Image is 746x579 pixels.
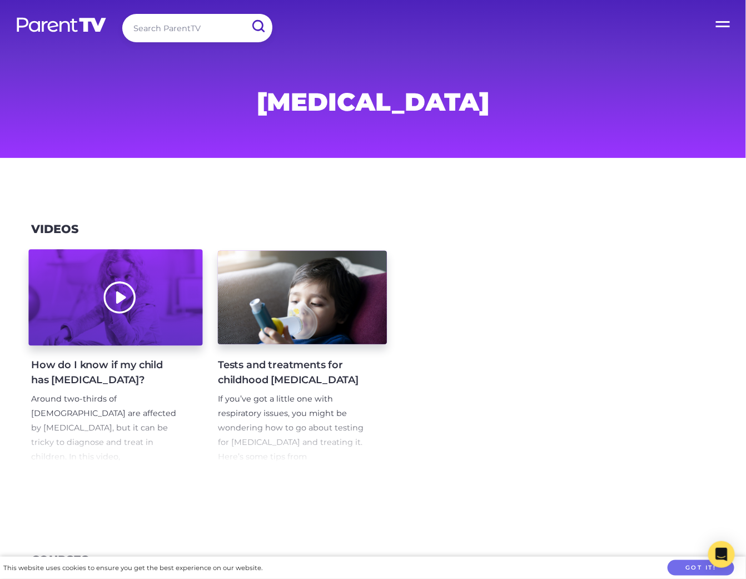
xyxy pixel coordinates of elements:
p: Around two-thirds of [DEMOGRAPHIC_DATA] are affected by [MEDICAL_DATA], but it can be tricky to d... [31,392,182,536]
input: Submit [243,14,272,39]
div: Open Intercom Messenger [708,541,735,568]
div: This website uses cookies to ensure you get the best experience on our website. [3,562,262,574]
h4: Tests and treatments for childhood [MEDICAL_DATA] [218,358,369,388]
a: How do I know if my child has [MEDICAL_DATA]? Around two-thirds of [DEMOGRAPHIC_DATA] are affecte... [31,251,200,464]
h1: [MEDICAL_DATA] [105,91,641,113]
h4: How do I know if my child has [MEDICAL_DATA]? [31,358,182,388]
span: If you’ve got a little one with respiratory issues, you might be wondering how to go about testin... [218,394,364,476]
img: parenttv-logo-white.4c85aaf.svg [16,17,107,33]
h3: Videos [31,222,78,236]
a: Tests and treatments for childhood [MEDICAL_DATA] If you’ve got a little one with respiratory iss... [218,251,387,464]
h3: Courses [31,553,88,567]
input: Search ParentTV [122,14,272,42]
button: Got it! [668,560,734,576]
